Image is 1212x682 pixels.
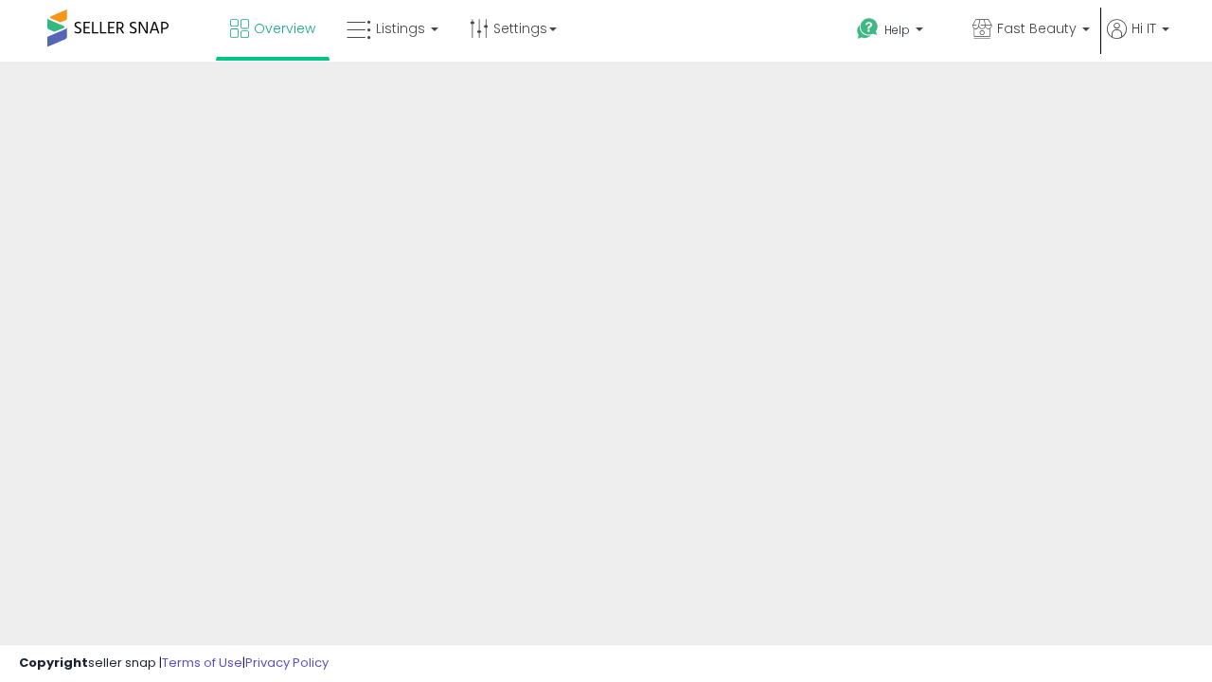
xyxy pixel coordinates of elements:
[1107,19,1169,62] a: Hi IT
[162,654,242,672] a: Terms of Use
[376,19,425,38] span: Listings
[884,22,910,38] span: Help
[19,654,88,672] strong: Copyright
[997,19,1077,38] span: Fast Beauty
[842,3,955,62] a: Help
[856,17,880,41] i: Get Help
[245,654,329,672] a: Privacy Policy
[1132,19,1156,38] span: Hi IT
[254,19,315,38] span: Overview
[19,655,329,673] div: seller snap | |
